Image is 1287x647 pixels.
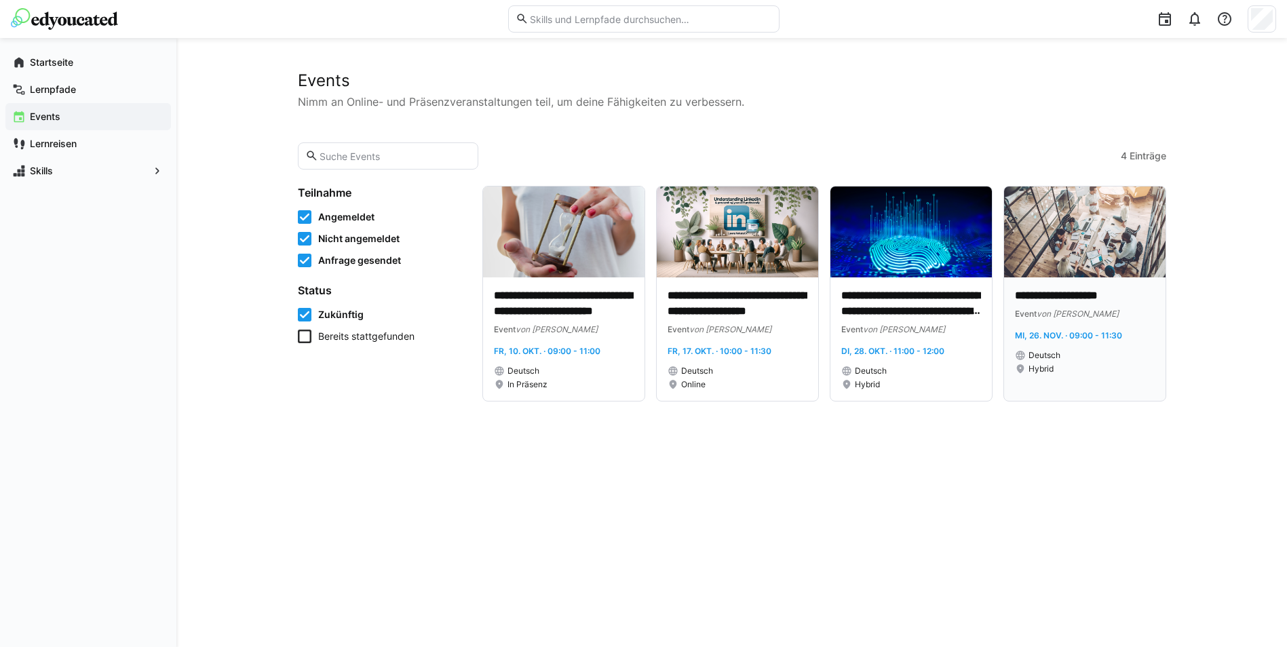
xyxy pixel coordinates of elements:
span: Online [681,379,706,390]
span: Event [494,324,516,334]
span: Event [841,324,863,334]
span: Deutsch [507,366,539,376]
span: Fr, 17. Okt. · 10:00 - 11:30 [668,346,771,356]
span: von [PERSON_NAME] [1037,309,1119,319]
span: 4 [1121,149,1127,163]
span: Anfrage gesendet [318,254,401,267]
img: image [1004,187,1166,277]
span: In Präsenz [507,379,548,390]
p: Nimm an Online- und Präsenzveranstaltungen teil, um deine Fähigkeiten zu verbessern. [298,94,1166,110]
span: Fr, 10. Okt. · 09:00 - 11:00 [494,346,600,356]
span: Einträge [1130,149,1166,163]
img: image [657,187,818,277]
span: Deutsch [1029,350,1060,361]
h4: Status [298,283,466,297]
span: von [PERSON_NAME] [516,324,598,334]
span: Bereits stattgefunden [318,330,415,343]
span: Angemeldet [318,210,374,224]
img: image [483,187,645,277]
span: Event [1015,309,1037,319]
span: Hybrid [855,379,880,390]
input: Suche Events [318,150,471,162]
span: von [PERSON_NAME] [689,324,771,334]
span: Deutsch [681,366,713,376]
span: von [PERSON_NAME] [863,324,945,334]
span: Zukünftig [318,308,364,321]
input: Skills und Lernpfade durchsuchen… [529,13,771,25]
span: Event [668,324,689,334]
span: Deutsch [855,366,887,376]
span: Mi, 26. Nov. · 09:00 - 11:30 [1015,330,1122,340]
span: Hybrid [1029,364,1054,374]
h4: Teilnahme [298,186,466,199]
img: image [830,187,992,277]
h2: Events [298,71,1166,91]
span: Di, 28. Okt. · 11:00 - 12:00 [841,346,944,356]
span: Nicht angemeldet [318,232,400,246]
